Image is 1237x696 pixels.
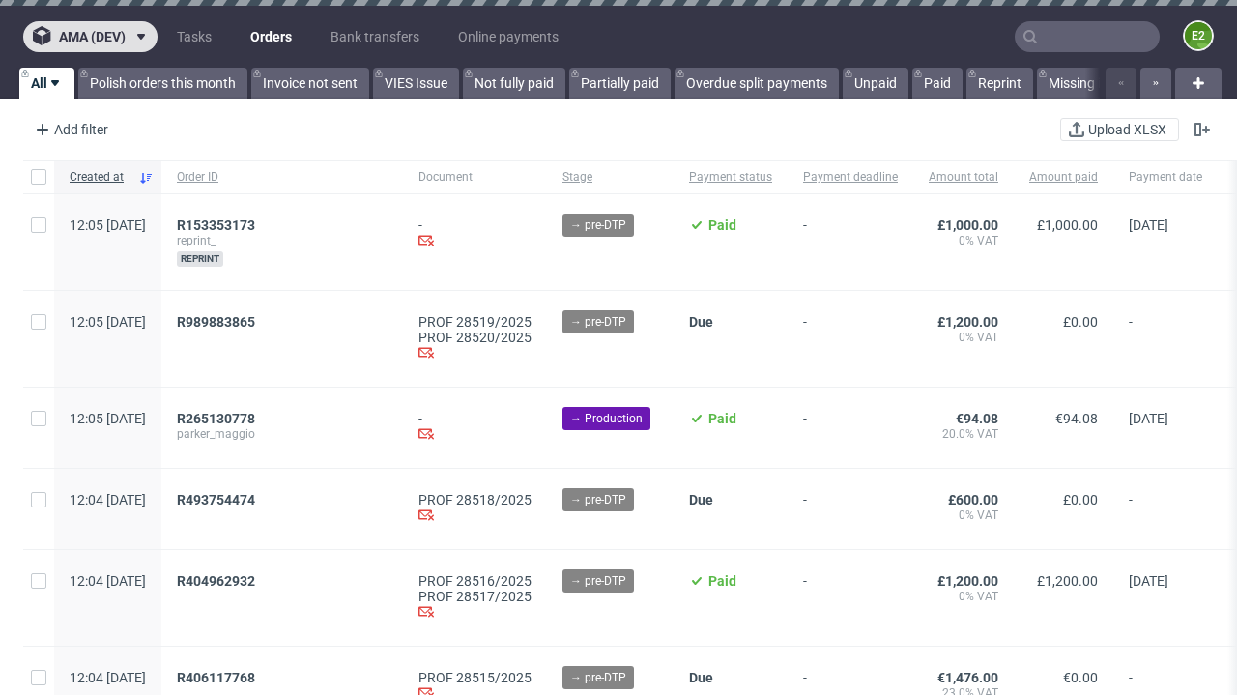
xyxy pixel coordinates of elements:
[948,492,998,507] span: £600.00
[373,68,459,99] a: VIES Issue
[1129,492,1202,526] span: -
[70,411,146,426] span: 12:05 [DATE]
[1037,573,1098,589] span: £1,200.00
[1055,411,1098,426] span: €94.08
[966,68,1033,99] a: Reprint
[570,669,626,686] span: → pre-DTP
[165,21,223,52] a: Tasks
[177,251,223,267] span: reprint
[1129,411,1168,426] span: [DATE]
[446,21,570,52] a: Online payments
[937,217,998,233] span: £1,000.00
[1037,217,1098,233] span: £1,000.00
[177,217,259,233] a: R153353173
[177,573,259,589] a: R404962932
[177,492,255,507] span: R493754474
[418,314,532,330] a: PROF 28519/2025
[177,492,259,507] a: R493754474
[929,507,998,523] span: 0% VAT
[1037,68,1151,99] a: Missing invoice
[689,670,713,685] span: Due
[177,233,388,248] span: reprint_
[70,169,130,186] span: Created at
[937,670,998,685] span: €1,476.00
[1129,573,1168,589] span: [DATE]
[689,169,772,186] span: Payment status
[251,68,369,99] a: Invoice not sent
[23,21,158,52] button: ama (dev)
[689,314,713,330] span: Due
[418,589,532,604] a: PROF 28517/2025
[19,68,74,99] a: All
[843,68,908,99] a: Unpaid
[418,411,532,445] div: -
[70,573,146,589] span: 12:04 [DATE]
[803,492,898,526] span: -
[78,68,247,99] a: Polish orders this month
[239,21,303,52] a: Orders
[929,233,998,248] span: 0% VAT
[1129,217,1168,233] span: [DATE]
[177,670,259,685] a: R406117768
[70,492,146,507] span: 12:04 [DATE]
[70,670,146,685] span: 12:04 [DATE]
[1029,169,1098,186] span: Amount paid
[70,217,146,233] span: 12:05 [DATE]
[803,169,898,186] span: Payment deadline
[803,217,898,267] span: -
[177,217,255,233] span: R153353173
[177,411,255,426] span: R265130778
[1060,118,1179,141] button: Upload XLSX
[177,314,259,330] a: R989883865
[1129,314,1202,363] span: -
[177,670,255,685] span: R406117768
[59,30,126,43] span: ama (dev)
[956,411,998,426] span: €94.08
[177,169,388,186] span: Order ID
[1063,314,1098,330] span: £0.00
[1084,123,1170,136] span: Upload XLSX
[1129,169,1202,186] span: Payment date
[418,217,532,251] div: -
[177,411,259,426] a: R265130778
[418,670,532,685] a: PROF 28515/2025
[708,217,736,233] span: Paid
[929,426,998,442] span: 20.0% VAT
[1063,670,1098,685] span: €0.00
[912,68,963,99] a: Paid
[463,68,565,99] a: Not fully paid
[569,68,671,99] a: Partially paid
[803,573,898,623] span: -
[1185,22,1212,49] figcaption: e2
[562,169,658,186] span: Stage
[570,491,626,508] span: → pre-DTP
[177,573,255,589] span: R404962932
[70,314,146,330] span: 12:05 [DATE]
[177,426,388,442] span: parker_maggio
[570,572,626,590] span: → pre-DTP
[803,314,898,363] span: -
[418,573,532,589] a: PROF 28516/2025
[929,169,998,186] span: Amount total
[689,492,713,507] span: Due
[27,114,112,145] div: Add filter
[418,492,532,507] a: PROF 28518/2025
[570,410,643,427] span: → Production
[929,330,998,345] span: 0% VAT
[929,589,998,604] span: 0% VAT
[675,68,839,99] a: Overdue split payments
[803,411,898,445] span: -
[708,573,736,589] span: Paid
[937,573,998,589] span: £1,200.00
[177,314,255,330] span: R989883865
[418,169,532,186] span: Document
[418,330,532,345] a: PROF 28520/2025
[937,314,998,330] span: £1,200.00
[708,411,736,426] span: Paid
[1063,492,1098,507] span: £0.00
[570,217,626,234] span: → pre-DTP
[319,21,431,52] a: Bank transfers
[570,313,626,331] span: → pre-DTP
